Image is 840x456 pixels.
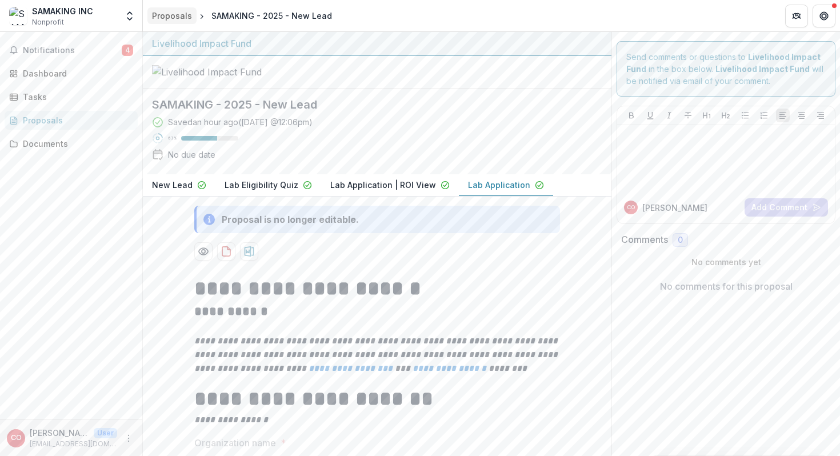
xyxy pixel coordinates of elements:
span: Notifications [23,46,122,55]
div: Clinton Obura [11,434,22,442]
div: SAMAKING INC [32,5,93,17]
div: Saved an hour ago ( [DATE] @ 12:06pm ) [168,116,313,128]
p: Lab Eligibility Quiz [225,179,298,191]
div: Clinton Obura [627,205,635,210]
div: Dashboard [23,67,129,79]
button: Ordered List [757,109,771,122]
p: [PERSON_NAME] [30,427,89,439]
strong: Livelihood Impact Fund [715,64,810,74]
p: [PERSON_NAME] [642,202,707,214]
button: Bold [625,109,638,122]
span: 0 [678,235,683,245]
div: Proposals [23,114,129,126]
a: Dashboard [5,64,138,83]
button: Align Left [776,109,790,122]
button: Partners [785,5,808,27]
div: SAMAKING - 2025 - New Lead [211,10,332,22]
div: Documents [23,138,129,150]
button: Underline [643,109,657,122]
div: Proposals [152,10,192,22]
span: 4 [122,45,133,56]
p: Organization name [194,436,276,450]
p: No comments yet [621,256,831,268]
div: No due date [168,149,215,161]
h2: Comments [621,234,668,245]
a: Documents [5,134,138,153]
span: Nonprofit [32,17,64,27]
img: Livelihood Impact Fund [152,65,266,79]
h2: SAMAKING - 2025 - New Lead [152,98,584,111]
p: 63 % [168,134,177,142]
a: Proposals [5,111,138,130]
p: Lab Application | ROI View [330,179,436,191]
p: No comments for this proposal [660,279,793,293]
p: User [94,428,117,438]
button: Preview 62cd02c7-39de-446e-a881-1ac9d62d4fbc-5.pdf [194,242,213,261]
a: Tasks [5,87,138,106]
a: Proposals [147,7,197,24]
button: Strike [681,109,695,122]
p: New Lead [152,179,193,191]
div: Livelihood Impact Fund [152,37,602,50]
button: Align Center [795,109,809,122]
button: download-proposal [217,242,235,261]
button: Bullet List [738,109,752,122]
nav: breadcrumb [147,7,337,24]
p: [EMAIL_ADDRESS][DOMAIN_NAME] [30,439,117,449]
button: More [122,431,135,445]
button: Notifications4 [5,41,138,59]
button: Open entity switcher [122,5,138,27]
p: Lab Application [468,179,530,191]
button: Italicize [662,109,676,122]
div: Tasks [23,91,129,103]
div: Proposal is no longer editable. [222,213,359,226]
button: Add Comment [745,198,828,217]
div: Send comments or questions to in the box below. will be notified via email of your comment. [617,41,835,97]
button: Align Right [814,109,827,122]
img: SAMAKING INC [9,7,27,25]
button: download-proposal [240,242,258,261]
button: Heading 2 [719,109,733,122]
button: Heading 1 [700,109,714,122]
button: Get Help [813,5,835,27]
